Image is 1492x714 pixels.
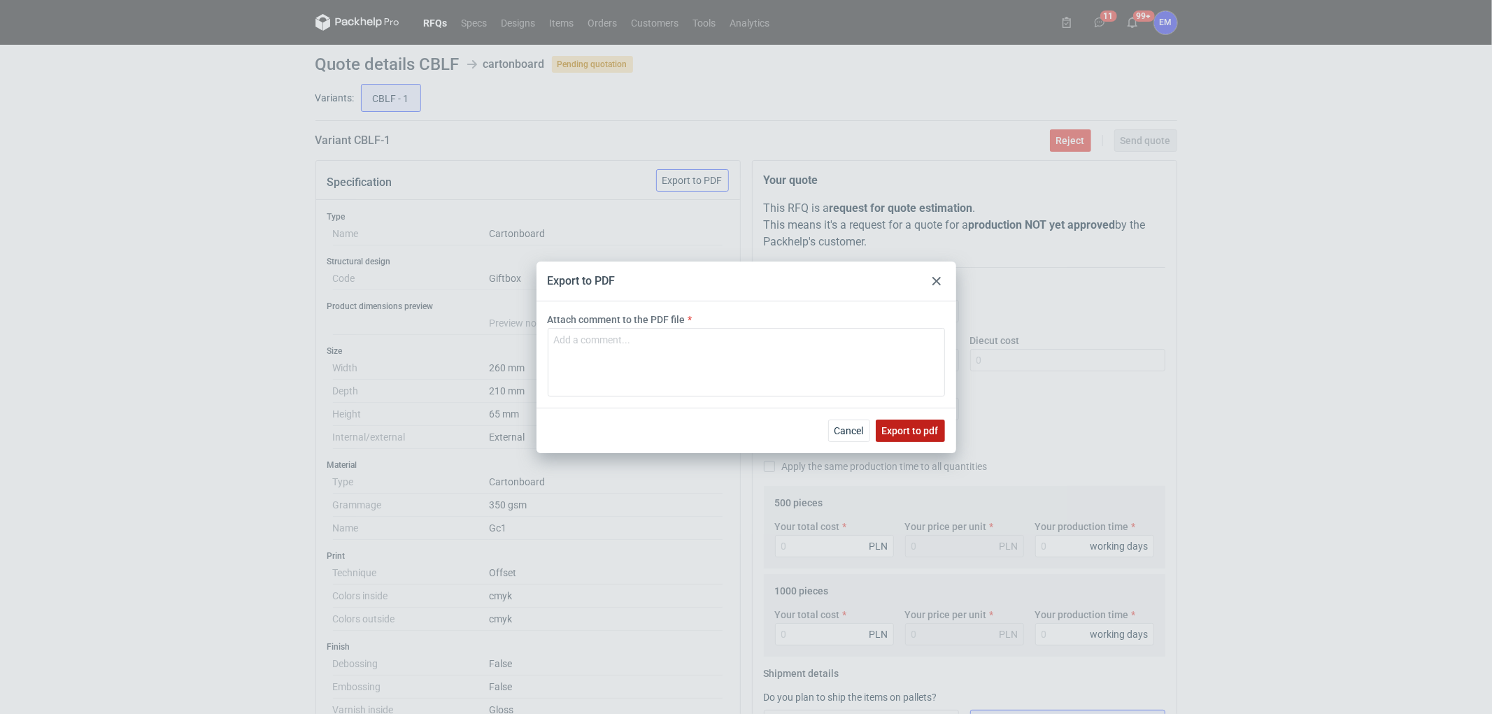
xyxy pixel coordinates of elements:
button: Export to pdf [876,420,945,442]
button: Cancel [828,420,870,442]
label: Attach comment to the PDF file [548,313,685,327]
span: Export to pdf [882,426,939,436]
span: Cancel [834,426,864,436]
div: Export to PDF [548,273,616,289]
